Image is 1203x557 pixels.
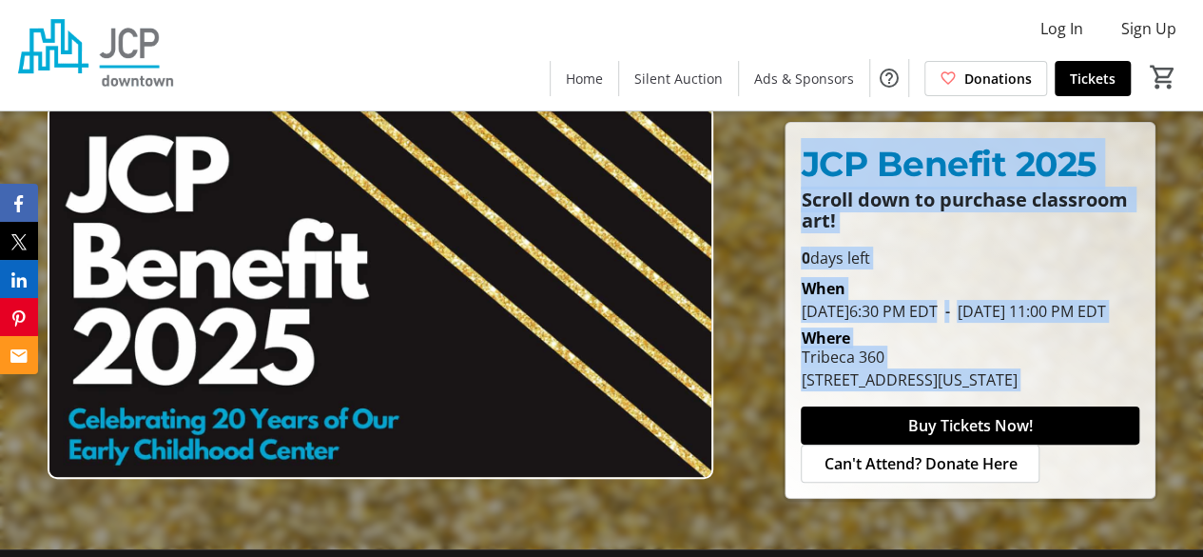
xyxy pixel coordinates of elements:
div: [STREET_ADDRESS][US_STATE] [801,368,1017,391]
span: - [937,301,957,322]
span: Buy Tickets Now! [908,414,1033,437]
button: Buy Tickets Now! [801,407,1139,445]
a: Silent Auction [619,61,738,96]
img: Campaign CTA Media Photo [48,104,713,479]
a: Tickets [1055,61,1131,96]
span: Sign Up [1121,17,1176,40]
p: Scroll down to purchase classroom art! [801,189,1139,231]
span: Home [566,69,603,89]
span: Can't Attend? Donate Here [824,452,1017,475]
button: Log In [1025,13,1098,44]
div: Tribeca 360 [801,346,1017,368]
span: Silent Auction [634,69,723,89]
p: days left [801,247,1139,269]
span: [DATE] 6:30 PM EDT [801,301,937,322]
a: Donations [924,61,1047,96]
span: JCP Benefit 2025 [801,143,1096,185]
span: Log In [1040,17,1083,40]
span: Tickets [1070,69,1116,89]
button: Help [870,59,908,97]
span: Donations [964,69,1032,89]
span: Ads & Sponsors [754,69,854,89]
span: [DATE] 11:00 PM EDT [937,301,1105,322]
span: 0 [801,248,809,269]
div: Where [801,330,849,346]
button: Can't Attend? Donate Here [801,445,1039,483]
a: Ads & Sponsors [739,61,869,96]
img: Jewish Community Project's Logo [11,8,181,103]
a: Home [551,61,618,96]
button: Sign Up [1106,13,1192,44]
button: Cart [1146,60,1180,94]
div: When [801,277,844,300]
